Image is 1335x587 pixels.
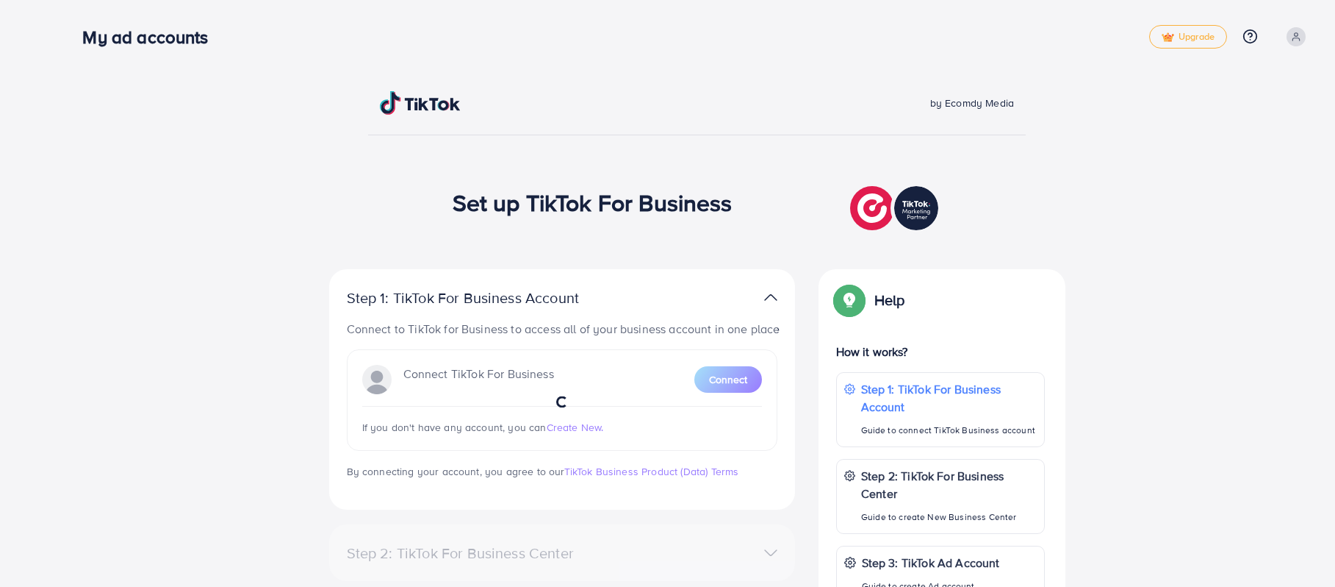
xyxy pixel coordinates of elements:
img: TikTok partner [850,182,942,234]
h3: My ad accounts [82,26,220,48]
p: Step 2: TikTok For Business Center [861,467,1037,502]
p: Help [874,291,905,309]
p: Step 3: TikTok Ad Account [862,554,1000,572]
p: Step 1: TikTok For Business Account [347,289,626,307]
span: Upgrade [1162,32,1215,43]
p: Guide to connect TikTok Business account [861,421,1037,439]
p: Step 1: TikTok For Business Account [861,380,1037,416]
p: Guide to create New Business Center [861,508,1037,526]
img: Popup guide [836,287,863,313]
img: TikTok [380,91,461,115]
a: tickUpgrade [1149,25,1227,49]
img: tick [1162,32,1174,43]
span: by Ecomdy Media [930,96,1014,110]
img: TikTok partner [764,287,777,308]
h1: Set up TikTok For Business [453,188,733,216]
p: How it works? [836,343,1045,360]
